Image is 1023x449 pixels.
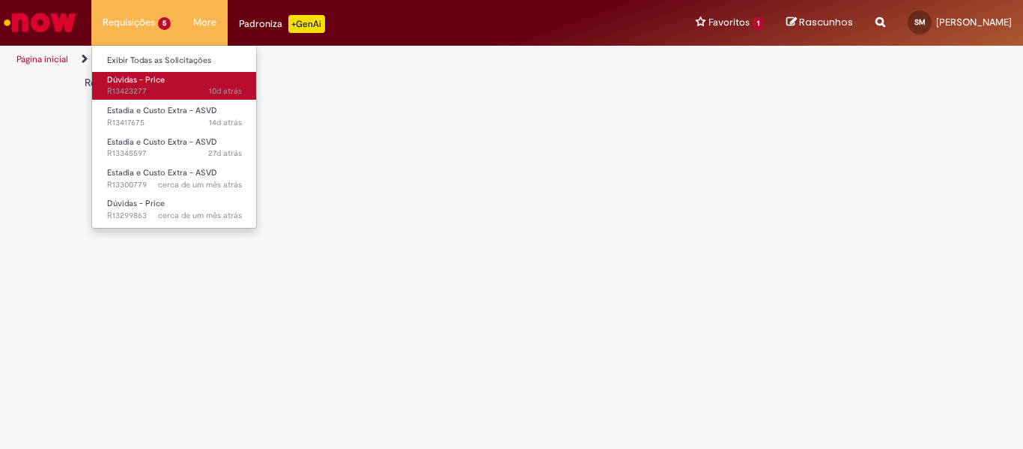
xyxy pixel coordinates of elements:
[85,75,720,90] div: Registro solicitado não encontrado
[158,210,242,221] span: cerca de um mês atrás
[158,17,171,30] span: 5
[914,17,926,27] span: SM
[107,148,242,160] span: R13345597
[107,105,217,116] span: Estadia e Custo Extra - ASVD
[92,103,257,130] a: Aberto R13417675 : Estadia e Custo Extra - ASVD
[107,117,242,129] span: R13417675
[92,52,257,69] a: Exibir Todas as Solicitações
[92,72,257,100] a: Aberto R13423277 : Dúvidas - Price
[209,85,242,97] span: 10d atrás
[209,85,242,97] time: 18/08/2025 08:25:05
[288,15,325,33] p: +GenAi
[107,74,165,85] span: Dúvidas - Price
[107,179,242,191] span: R13300779
[209,117,242,128] span: 14d atrás
[16,53,68,65] a: Página inicial
[208,148,242,159] time: 01/08/2025 13:15:22
[107,198,165,209] span: Dúvidas - Price
[1,7,79,37] img: ServiceNow
[107,210,242,222] span: R13299863
[708,15,750,30] span: Favoritos
[239,15,325,33] div: Padroniza
[11,46,671,73] ul: Trilhas de página
[786,16,853,30] a: Rascunhos
[92,196,257,223] a: Aberto R13299863 : Dúvidas - Price
[208,148,242,159] span: 27d atrás
[91,45,257,229] ul: Requisições
[92,134,257,162] a: Aberto R13345597 : Estadia e Custo Extra - ASVD
[107,85,242,97] span: R13423277
[209,117,242,128] time: 14/08/2025 13:39:10
[107,167,217,178] span: Estadia e Custo Extra - ASVD
[92,165,257,193] a: Aberto R13300779 : Estadia e Custo Extra - ASVD
[799,15,853,29] span: Rascunhos
[107,136,217,148] span: Estadia e Custo Extra - ASVD
[158,179,242,190] span: cerca de um mês atrás
[193,15,216,30] span: More
[103,15,155,30] span: Requisições
[753,17,764,30] span: 1
[158,210,242,221] time: 16/07/2025 16:33:00
[936,16,1012,28] span: [PERSON_NAME]
[158,179,242,190] time: 17/07/2025 08:35:05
